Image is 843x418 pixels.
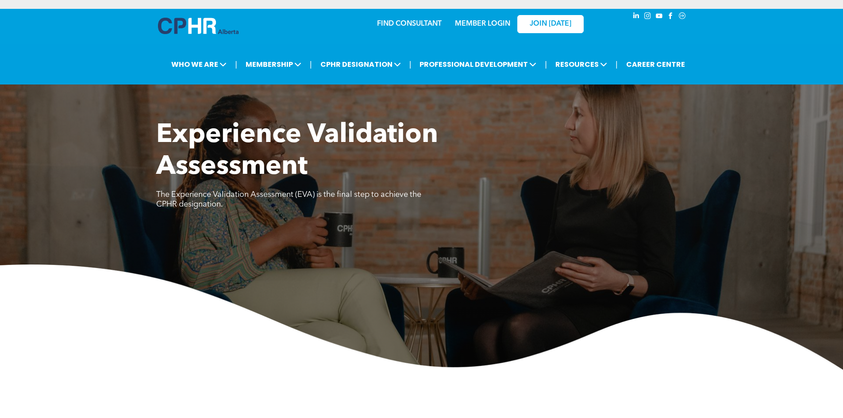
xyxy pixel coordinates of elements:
[243,56,304,73] span: MEMBERSHIP
[530,20,571,28] span: JOIN [DATE]
[616,55,618,73] li: |
[409,55,412,73] li: |
[677,11,687,23] a: Social network
[156,122,438,180] span: Experience Validation Assessment
[158,18,239,34] img: A blue and white logo for cp alberta
[455,20,510,27] a: MEMBER LOGIN
[377,20,442,27] a: FIND CONSULTANT
[417,56,539,73] span: PROFESSIONAL DEVELOPMENT
[666,11,676,23] a: facebook
[643,11,653,23] a: instagram
[654,11,664,23] a: youtube
[169,56,229,73] span: WHO WE ARE
[310,55,312,73] li: |
[624,56,688,73] a: CAREER CENTRE
[545,55,547,73] li: |
[631,11,641,23] a: linkedin
[517,15,584,33] a: JOIN [DATE]
[553,56,610,73] span: RESOURCES
[318,56,404,73] span: CPHR DESIGNATION
[156,191,421,208] span: The Experience Validation Assessment (EVA) is the final step to achieve the CPHR designation.
[235,55,237,73] li: |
